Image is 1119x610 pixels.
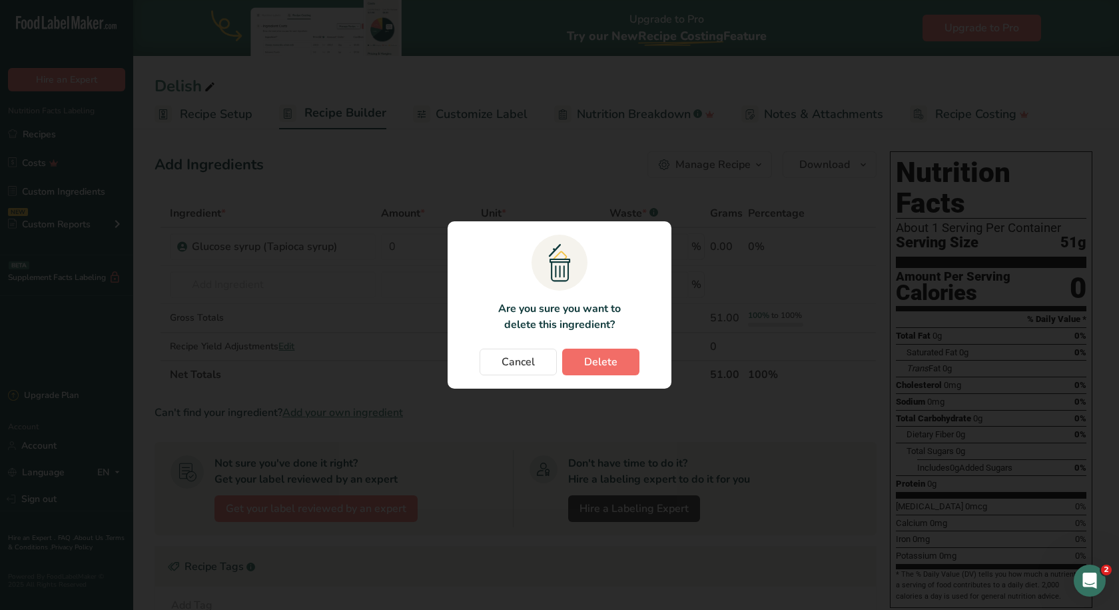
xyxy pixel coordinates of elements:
[480,349,557,375] button: Cancel
[562,349,639,375] button: Delete
[502,354,535,370] span: Cancel
[584,354,617,370] span: Delete
[490,301,628,333] p: Are you sure you want to delete this ingredient?
[1074,565,1106,597] iframe: Intercom live chat
[1101,565,1112,575] span: 2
